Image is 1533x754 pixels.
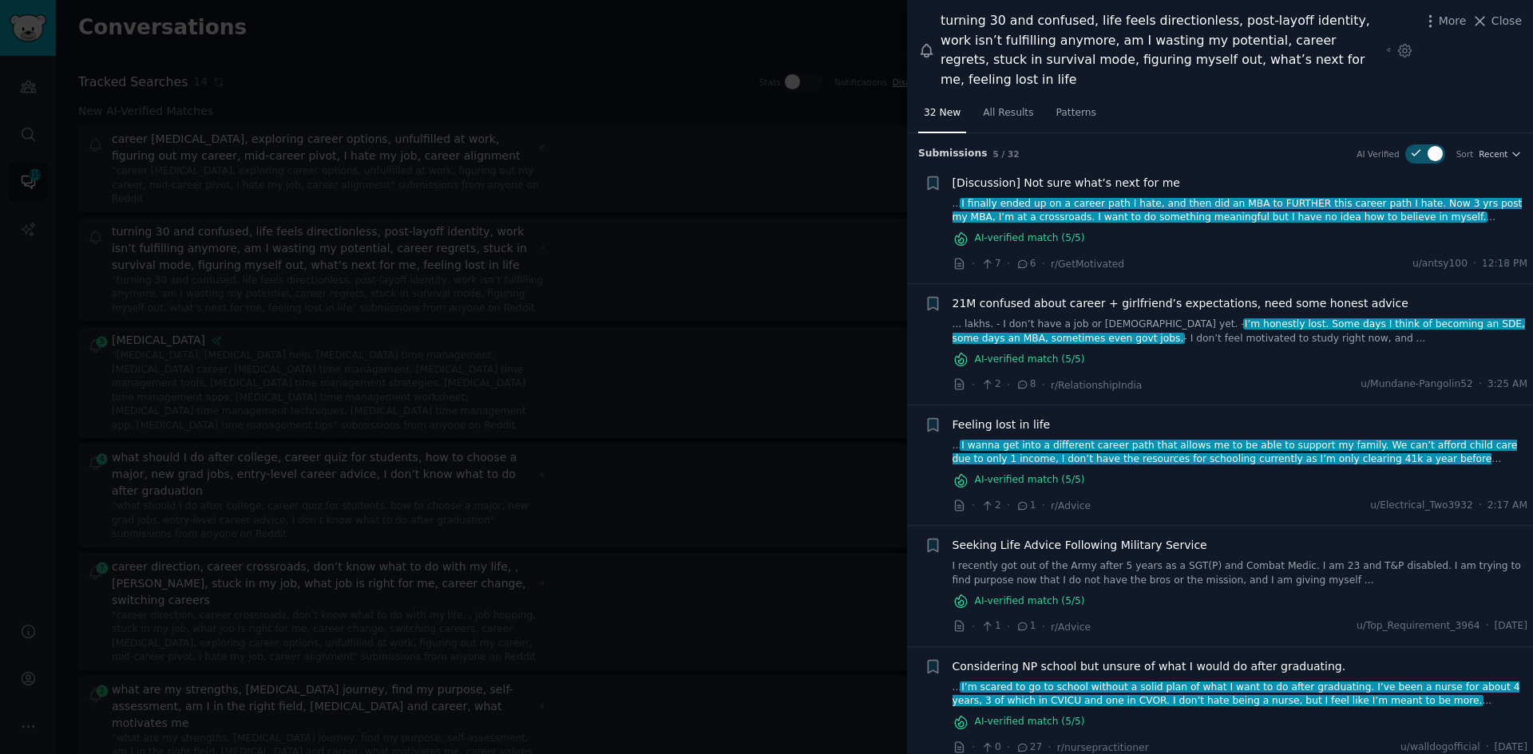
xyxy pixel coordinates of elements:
span: r/nursepractitioner [1057,742,1149,753]
span: · [1479,377,1482,392]
span: Close [1491,13,1522,30]
span: Recent [1479,148,1507,160]
div: AI Verified [1357,148,1399,160]
span: 1 [1016,619,1036,634]
span: 2 [980,499,1000,513]
button: More [1422,13,1467,30]
span: · [1007,377,1010,393]
span: AI-verified match ( 5 /5) [975,353,1085,367]
a: Seeking Life Advice Following Military Service [953,537,1207,554]
a: ... lakhs. - I don’t have a job or [DEMOGRAPHIC_DATA] yet. -I’m honestly lost. Some days I think ... [953,318,1528,345]
span: · [1479,499,1482,513]
span: · [1042,255,1045,272]
span: · [1007,497,1010,514]
span: · [1042,377,1045,393]
span: r/Advice [1051,500,1091,511]
span: 32 New [924,106,961,120]
span: 2:17 AM [1487,499,1527,513]
span: · [1007,255,1010,272]
span: I’m scared to go to school without a solid plan of what I want to do after graduating. I’ve been ... [953,681,1520,707]
span: · [1473,257,1476,271]
span: · [972,377,975,393]
span: I finally ended up on a career path I hate, and then did an MBA to FURTHER this career path I hat... [953,198,1523,223]
span: 1 [1016,499,1036,513]
button: Close [1472,13,1522,30]
span: · [1042,618,1045,635]
a: I recently got out of the Army after 5 years as a SGT(P) and Combat Medic. I am 23 and T&P disabl... [953,559,1528,587]
span: 2 [980,377,1000,392]
span: 5 / 32 [993,149,1020,159]
span: · [972,497,975,514]
span: · [972,618,975,635]
a: Considering NP school but unsure of what I would do after graduating. [953,658,1346,675]
div: Sort [1456,148,1474,160]
span: · [1486,619,1489,634]
span: u/Top_Requirement_3964 [1357,619,1480,634]
span: [DATE] [1495,619,1527,634]
button: Recent [1479,148,1522,160]
span: · [1007,618,1010,635]
span: 12:18 PM [1482,257,1527,271]
a: 32 New [918,101,966,133]
a: ...I finally ended up on a career path I hate, and then did an MBA to FURTHER this career path I ... [953,197,1528,225]
span: I’m honestly lost. Some days I think of becoming an SDE, some days an MBA, sometimes even govt jobs. [953,318,1525,344]
span: I wanna get into a different career path that allows me to be able to support my family. We can’t... [953,440,1518,479]
span: r/RelationshipIndia [1051,380,1142,391]
span: AI-verified match ( 5 /5) [975,594,1085,609]
span: 8 [1016,377,1036,392]
span: More [1439,13,1467,30]
span: Submission s [918,147,988,161]
a: 21M confused about career + girlfriend’s expectations, need some honest advice [953,295,1408,312]
a: Feeling lost in life [953,416,1051,433]
span: All Results [983,106,1033,120]
span: Patterns [1056,106,1096,120]
a: Patterns [1051,101,1102,133]
a: All Results [977,101,1039,133]
a: [Discussion] Not sure what’s next for me [953,175,1180,191]
span: AI-verified match ( 5 /5) [975,231,1085,246]
span: 1 [980,619,1000,634]
span: u/antsy100 [1412,257,1468,271]
span: AI-verified match ( 5 /5) [975,715,1085,729]
a: ...I’m scared to go to school without a solid plan of what I want to do after graduating. I’ve be... [953,681,1528,709]
span: · [1042,497,1045,514]
span: u/Electrical_Two3932 [1370,499,1472,513]
span: r/GetMotivated [1051,259,1124,270]
span: 7 [980,257,1000,271]
span: · [972,255,975,272]
div: turning 30 and confused, life feels directionless, post-layoff identity, work isn’t fulfilling an... [941,11,1380,89]
span: AI-verified match ( 5 /5) [975,473,1085,488]
span: 6 [1016,257,1036,271]
span: 3:25 AM [1487,377,1527,392]
span: r/Advice [1051,622,1091,633]
a: ...I wanna get into a different career path that allows me to be able to support my family. We ca... [953,439,1528,467]
span: u/Mundane-Pangolin52 [1361,377,1473,392]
